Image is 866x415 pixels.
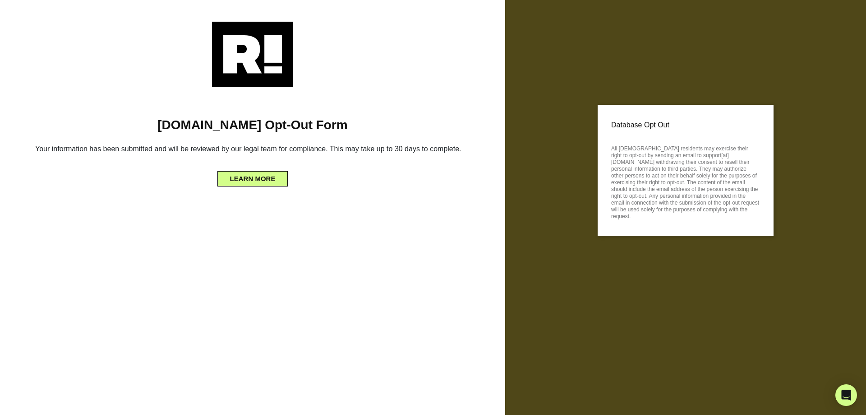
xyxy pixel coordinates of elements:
[212,22,293,87] img: Retention.com
[611,143,760,220] p: All [DEMOGRAPHIC_DATA] residents may exercise their right to opt-out by sending an email to suppo...
[14,141,492,160] h6: Your information has been submitted and will be reviewed by our legal team for compliance. This m...
[217,173,288,180] a: LEARN MORE
[217,171,288,187] button: LEARN MORE
[835,384,857,406] div: Open Intercom Messenger
[14,117,492,133] h1: [DOMAIN_NAME] Opt-Out Form
[611,118,760,132] p: Database Opt Out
